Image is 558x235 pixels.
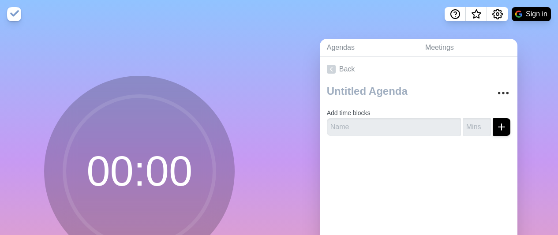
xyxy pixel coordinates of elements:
img: timeblocks logo [7,7,21,21]
img: google logo [515,11,522,18]
input: Name [327,118,461,136]
button: What’s new [466,7,487,21]
a: Agendas [320,39,418,57]
button: Sign in [512,7,551,21]
a: Meetings [418,39,517,57]
button: Help [445,7,466,21]
button: More [494,84,512,102]
label: Add time blocks [327,109,371,116]
input: Mins [463,118,491,136]
a: Back [320,57,517,82]
button: Settings [487,7,508,21]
